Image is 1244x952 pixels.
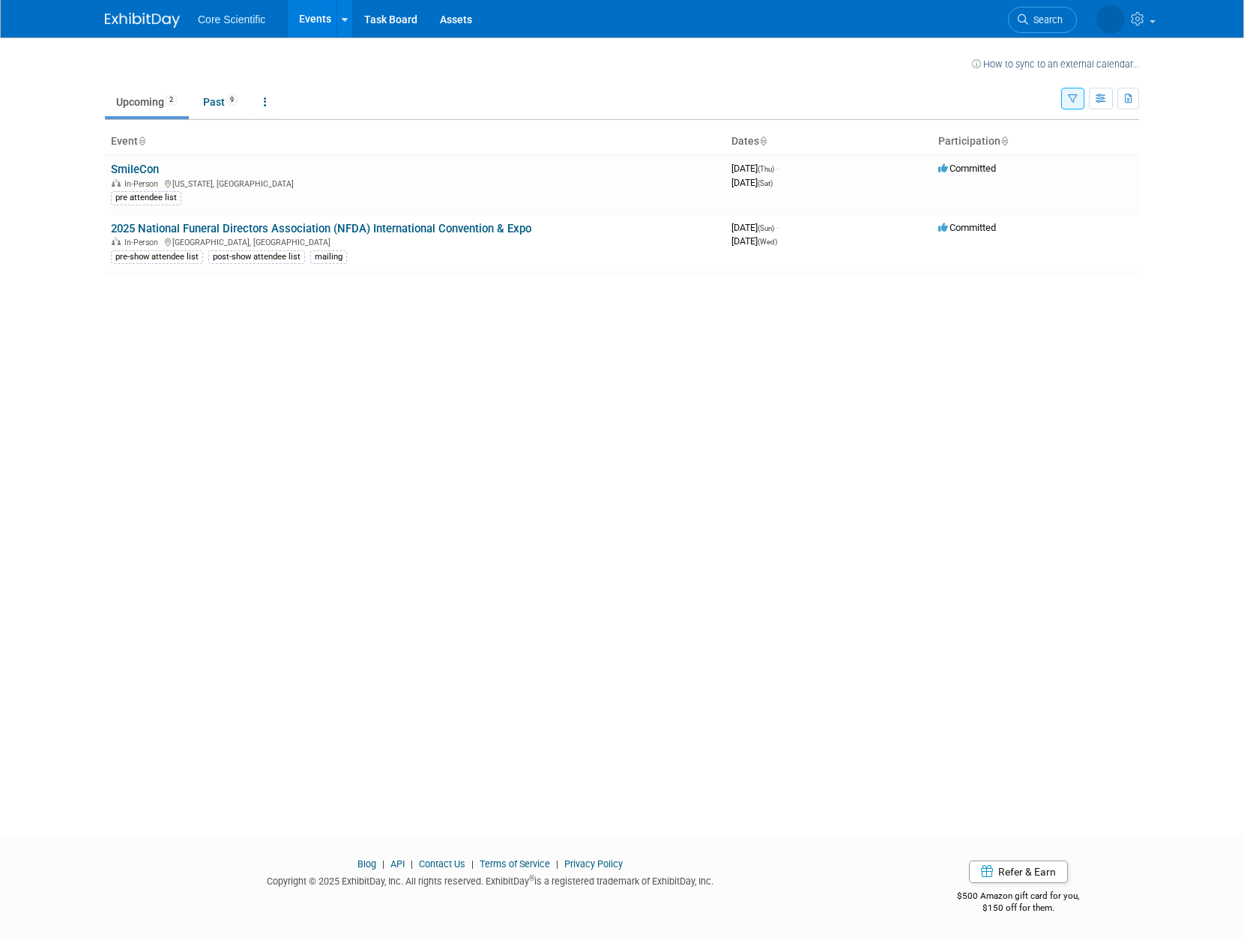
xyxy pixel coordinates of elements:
span: In-Person [124,179,163,189]
th: Event [105,129,725,154]
a: Refer & Earn [969,861,1068,883]
th: Participation [932,129,1139,154]
span: Core Scientific [198,13,265,25]
div: $150 off for them. [898,902,1140,915]
span: [DATE] [731,177,773,188]
span: | [552,858,562,870]
span: [DATE] [731,222,779,233]
a: Privacy Policy [564,858,623,870]
a: SmileCon [111,163,159,176]
div: $500 Amazon gift card for you, [898,880,1140,915]
span: | [407,858,417,870]
span: Committed [938,163,996,174]
span: [DATE] [731,163,779,174]
a: Terms of Service [480,858,550,870]
div: post-show attendee list [208,250,305,264]
div: mailing [310,250,347,264]
a: Blog [357,858,376,870]
a: Sort by Participation Type [1000,135,1008,147]
img: In-Person Event [112,179,121,187]
a: Search [1008,7,1077,33]
div: [US_STATE], [GEOGRAPHIC_DATA] [111,177,719,189]
span: In-Person [124,238,163,247]
img: ExhibitDay [105,13,180,28]
div: pre attendee list [111,191,181,205]
th: Dates [725,129,932,154]
a: Past9 [192,88,250,116]
span: - [776,163,779,174]
span: (Thu) [758,165,774,173]
a: API [390,858,405,870]
a: Contact Us [419,858,465,870]
a: Upcoming2 [105,88,189,116]
span: (Wed) [758,238,777,246]
span: (Sun) [758,224,774,232]
span: | [468,858,477,870]
img: Dylan Gara [1096,5,1125,34]
sup: ® [529,874,534,882]
span: 2 [165,94,178,106]
div: Copyright © 2025 ExhibitDay, Inc. All rights reserved. ExhibitDay is a registered trademark of Ex... [105,871,875,888]
span: - [776,222,779,233]
span: Committed [938,222,996,233]
span: [DATE] [731,235,777,247]
span: (Sat) [758,179,773,187]
a: Sort by Event Name [138,135,145,147]
span: Search [1028,14,1063,25]
img: In-Person Event [112,238,121,245]
div: pre-show attendee list [111,250,203,264]
span: | [378,858,388,870]
a: 2025 National Funeral Directors Association (NFDA) International Convention & Expo [111,222,531,235]
div: [GEOGRAPHIC_DATA], [GEOGRAPHIC_DATA] [111,235,719,247]
span: 9 [226,94,238,106]
a: How to sync to an external calendar... [972,58,1139,70]
a: Sort by Start Date [759,135,767,147]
